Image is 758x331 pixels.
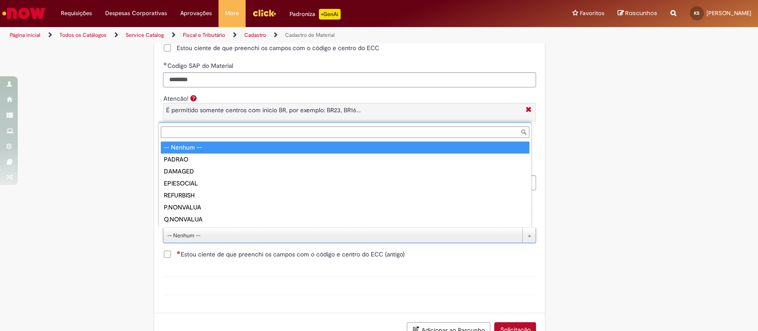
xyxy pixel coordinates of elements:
div: -- Nenhum -- [161,142,529,154]
div: PADRAO [161,154,529,165]
div: P.NONVALUA [161,201,529,213]
div: DAMAGED [161,165,529,177]
div: REFURBISH [161,189,529,201]
ul: Tipo de Avaliação [159,140,531,227]
div: Q.NONVALUA [161,213,529,225]
div: EPIESOCIAL [161,177,529,189]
